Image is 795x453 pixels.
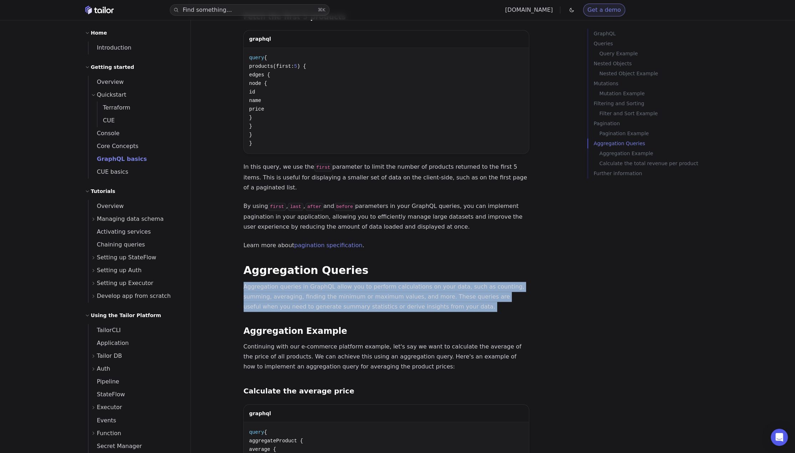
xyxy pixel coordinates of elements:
h2: Home [91,29,107,37]
a: Aggregation Example [600,148,716,158]
a: Application [88,337,182,350]
div: Open Intercom Messenger [771,429,788,446]
a: Mutations [594,78,716,88]
p: By using , , and parameters in your GraphQL queries, you can implement pagination in your applica... [244,201,529,232]
span: Setting up StateFlow [97,253,157,263]
span: node { [249,81,267,86]
a: Calculate the total revenue per product [600,158,716,168]
p: Continuing with our e-commerce platform example, let's say we want to calculate the average of th... [244,342,529,372]
a: CUE basics [88,166,182,178]
code: last [288,203,303,211]
a: Events [88,414,182,427]
h2: Tutorials [91,187,116,195]
span: Introduction [88,44,132,51]
a: Filter and Sort Example [600,108,716,118]
a: Introduction [88,41,182,54]
a: Overview [88,76,182,88]
a: Activating services [88,225,182,238]
span: CUE [97,117,115,124]
a: GraphQL basics [88,153,182,166]
span: } [249,123,252,129]
a: CUE [97,114,182,127]
span: Quickstart [97,90,127,100]
span: query [249,55,264,61]
a: Chaining queries [88,238,182,251]
span: Executor [97,402,122,412]
a: Terraform [97,101,182,114]
span: } [249,132,252,138]
span: name [249,98,261,103]
a: Aggregation Queries [244,264,369,276]
a: Home [85,6,114,14]
code: after [305,203,323,211]
a: StateFlow [88,388,182,401]
span: price [249,106,264,112]
span: average { [249,446,276,452]
span: Overview [88,78,124,85]
span: Auth [97,364,111,374]
span: Setting up Executor [97,278,153,288]
h2: Getting started [91,63,134,71]
a: GraphQL [594,29,716,39]
span: query [249,429,264,435]
span: ) { [297,63,306,69]
span: Develop app from scratch [97,291,171,301]
span: { [264,55,267,61]
code: first [314,163,332,172]
p: Aggregation queries in GraphQL allow you to perform calculations on your data, such as counting, ... [244,282,529,312]
a: Nested Object Example [600,68,716,78]
span: Chaining queries [88,241,145,248]
h3: graphql [249,30,271,43]
a: Get a demo [583,4,625,16]
code: first [268,203,286,211]
span: TailorCLI [88,327,121,334]
a: [DOMAIN_NAME] [505,6,553,13]
span: Pipeline [88,378,119,385]
span: Application [88,340,129,346]
span: Tailor DB [97,351,122,361]
span: aggregateProduct { [249,438,303,443]
a: Filtering and Sorting [594,98,716,108]
button: Toggle dark mode [567,6,576,14]
a: Query Example [600,49,716,58]
a: Aggregation Queries [594,138,716,148]
span: { [264,429,267,435]
a: pagination specification [294,242,362,249]
span: Console [88,130,120,137]
span: products(first: [249,63,294,69]
span: Terraform [97,104,131,111]
a: Mutation Example [600,88,716,98]
a: TailorCLI [88,324,182,337]
span: 5 [294,63,297,69]
a: Pipeline [88,375,182,388]
span: Function [97,428,121,438]
span: edges { [249,72,270,78]
a: Pagination Example [600,128,716,138]
span: } [249,141,252,146]
h2: Using the Tailor Platform [91,311,161,320]
p: Learn more about . [244,240,529,250]
a: Pagination [594,118,716,128]
span: Activating services [88,228,151,235]
span: StateFlow [88,391,125,398]
span: Managing data schema [97,214,164,224]
button: Find something...⌘K [170,4,330,16]
a: Nested Objects [594,58,716,68]
a: Queries [594,39,716,49]
span: CUE basics [88,168,128,175]
span: GraphQL basics [88,156,147,162]
h3: graphql [249,404,271,417]
code: before [334,203,355,211]
span: id [249,89,255,95]
h4: Calculate the average price [244,386,529,396]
